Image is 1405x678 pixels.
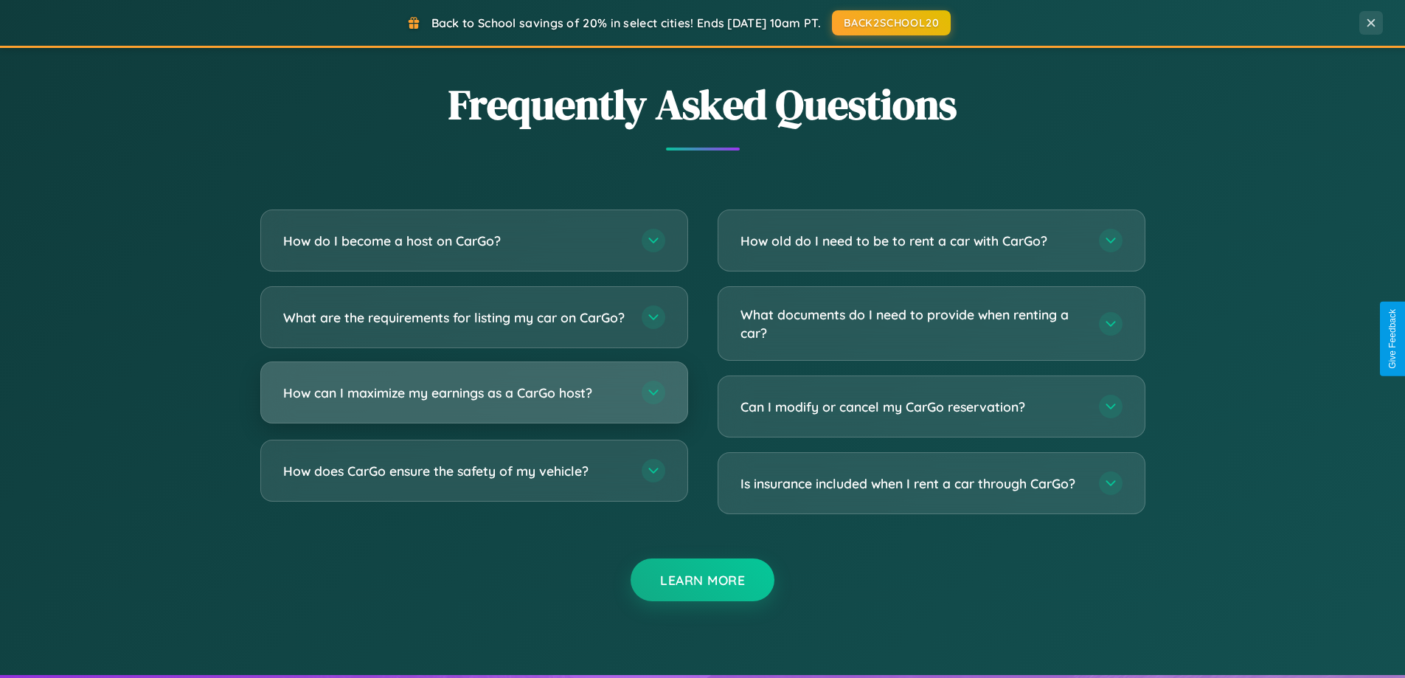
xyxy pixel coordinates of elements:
button: Learn More [631,558,774,601]
h3: What are the requirements for listing my car on CarGo? [283,308,627,327]
h3: What documents do I need to provide when renting a car? [740,305,1084,342]
h3: Is insurance included when I rent a car through CarGo? [740,474,1084,493]
h3: Can I modify or cancel my CarGo reservation? [740,398,1084,416]
span: Back to School savings of 20% in select cities! Ends [DATE] 10am PT. [431,15,821,30]
h3: How does CarGo ensure the safety of my vehicle? [283,462,627,480]
h2: Frequently Asked Questions [260,76,1145,133]
button: BACK2SCHOOL20 [832,10,951,35]
div: Give Feedback [1387,309,1398,369]
h3: How do I become a host on CarGo? [283,232,627,250]
h3: How can I maximize my earnings as a CarGo host? [283,384,627,402]
h3: How old do I need to be to rent a car with CarGo? [740,232,1084,250]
